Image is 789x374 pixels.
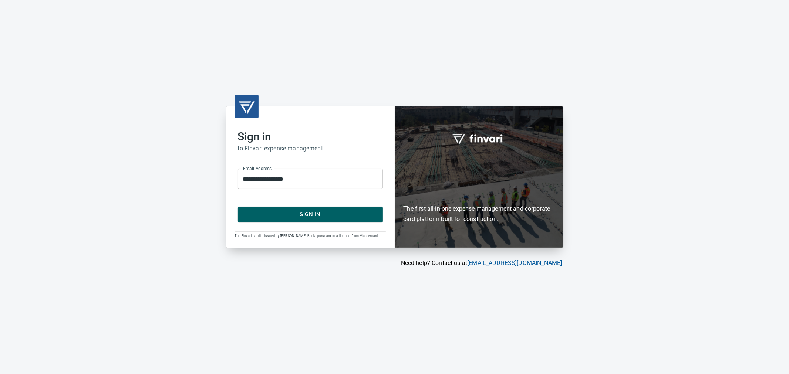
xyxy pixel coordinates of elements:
h6: The first all-in-one expense management and corporate card platform built for construction. [404,161,554,224]
span: The Finvari card is issued by [PERSON_NAME] Bank, pursuant to a license from Mastercard [235,234,378,238]
a: [EMAIL_ADDRESS][DOMAIN_NAME] [467,259,562,266]
img: transparent_logo.png [238,98,256,115]
button: Sign In [238,207,383,222]
div: Finvari [395,106,563,247]
img: fullword_logo_white.png [451,130,507,147]
h6: to Finvari expense management [238,143,383,154]
p: Need help? Contact us at [226,259,562,268]
h2: Sign in [238,130,383,143]
span: Sign In [246,210,375,219]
